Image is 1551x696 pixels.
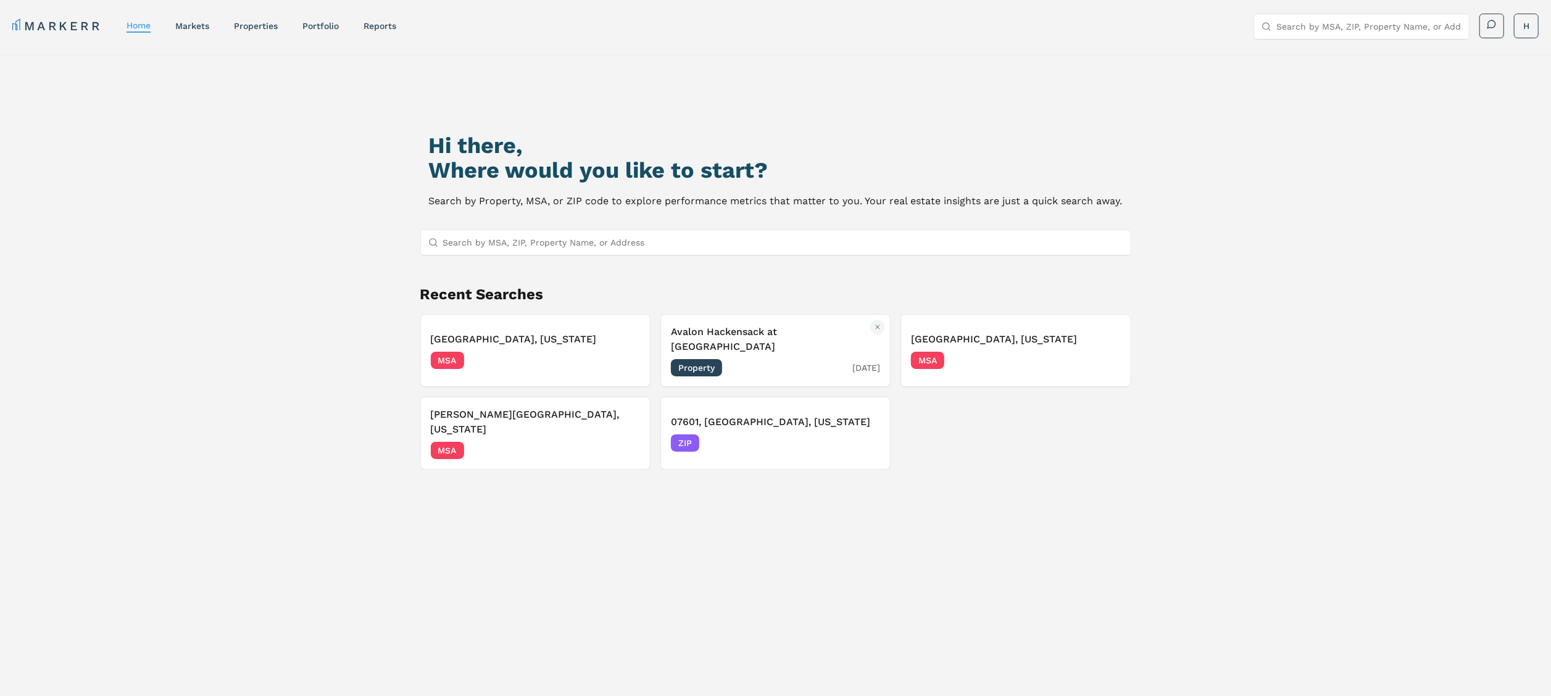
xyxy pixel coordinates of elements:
button: Remove Park Ridge, New Jersey[GEOGRAPHIC_DATA], [US_STATE]MSA[DATE] [420,314,651,387]
input: Search by MSA, ZIP, Property Name, or Address [443,230,1123,255]
a: reports [364,21,396,31]
span: MSA [431,442,464,459]
span: Property [671,359,722,376]
span: H [1523,20,1529,32]
a: properties [234,21,278,31]
span: MSA [911,352,944,369]
h3: [GEOGRAPHIC_DATA], [US_STATE] [431,332,640,347]
span: [DATE] [852,437,880,449]
a: Portfolio [302,21,339,31]
h3: Avalon Hackensack at [GEOGRAPHIC_DATA] [671,325,880,354]
span: ZIP [671,434,699,452]
h3: [GEOGRAPHIC_DATA], [US_STATE] [911,332,1120,347]
button: H [1514,14,1539,38]
h1: Hi there, [429,133,1123,158]
input: Search by MSA, ZIP, Property Name, or Address [1276,14,1462,39]
h2: Recent Searches [420,284,1131,304]
h2: Where would you like to start? [429,158,1123,183]
button: Remove 07601, Hackensack, New Jersey07601, [GEOGRAPHIC_DATA], [US_STATE]ZIP[DATE] [660,397,891,470]
h3: 07601, [GEOGRAPHIC_DATA], [US_STATE] [671,415,880,429]
button: Remove Hackensack, New Jersey[GEOGRAPHIC_DATA], [US_STATE]MSA[DATE] [900,314,1131,387]
button: Remove Avalon Hackensack at RiversideAvalon Hackensack at [GEOGRAPHIC_DATA]Property[DATE] [660,314,891,387]
a: markets [175,21,209,31]
h3: [PERSON_NAME][GEOGRAPHIC_DATA], [US_STATE] [431,407,640,437]
span: [DATE] [1093,354,1121,367]
a: home [127,20,151,30]
span: [DATE] [612,444,640,457]
span: MSA [431,352,464,369]
button: Remove Morris Plains, New Jersey[PERSON_NAME][GEOGRAPHIC_DATA], [US_STATE]MSA[DATE] [420,397,651,470]
p: Search by Property, MSA, or ZIP code to explore performance metrics that matter to you. Your real... [429,193,1123,210]
button: Remove Avalon Hackensack at Riverside [870,320,885,334]
span: [DATE] [852,362,880,374]
span: [DATE] [612,354,640,367]
a: MARKERR [12,17,102,35]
